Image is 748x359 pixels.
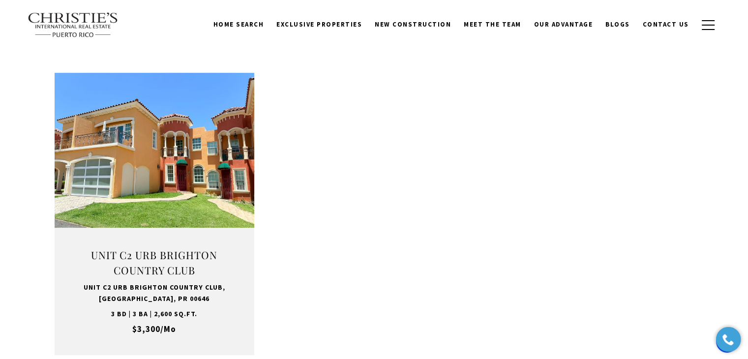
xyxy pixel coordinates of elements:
[457,15,528,34] a: Meet the Team
[643,20,689,29] span: Contact Us
[528,15,599,34] a: Our Advantage
[28,12,119,38] img: Christie's International Real Estate text transparent background
[375,20,451,29] span: New Construction
[270,15,368,34] a: Exclusive Properties
[599,15,636,34] a: Blogs
[276,20,362,29] span: Exclusive Properties
[605,20,630,29] span: Blogs
[695,11,721,39] button: button
[368,15,457,34] a: New Construction
[534,20,593,29] span: Our Advantage
[207,15,270,34] a: Home Search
